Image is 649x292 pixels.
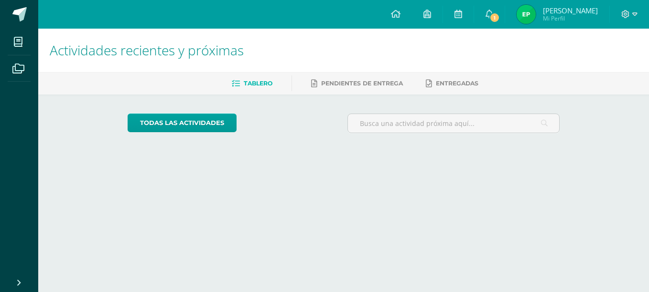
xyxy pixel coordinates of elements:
[489,12,500,23] span: 1
[311,76,403,91] a: Pendientes de entrega
[348,114,560,133] input: Busca una actividad próxima aquí...
[244,80,272,87] span: Tablero
[50,41,244,59] span: Actividades recientes y próximas
[321,80,403,87] span: Pendientes de entrega
[128,114,237,132] a: todas las Actividades
[543,6,598,15] span: [PERSON_NAME]
[436,80,478,87] span: Entregadas
[426,76,478,91] a: Entregadas
[232,76,272,91] a: Tablero
[517,5,536,24] img: 2f2d323142116c6f365ac0d83b590d9e.png
[543,14,598,22] span: Mi Perfil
